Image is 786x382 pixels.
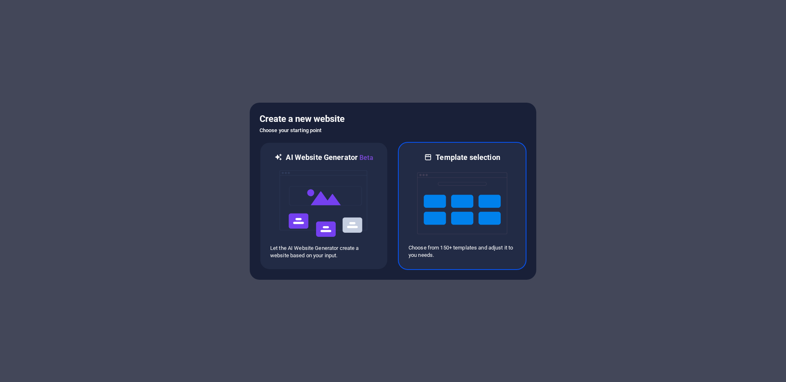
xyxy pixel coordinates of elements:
[260,142,388,270] div: AI Website GeneratorBetaaiLet the AI Website Generator create a website based on your input.
[260,112,526,126] h5: Create a new website
[286,153,373,163] h6: AI Website Generator
[436,153,500,162] h6: Template selection
[358,154,373,162] span: Beta
[409,244,516,259] p: Choose from 150+ templates and adjust it to you needs.
[260,126,526,135] h6: Choose your starting point
[279,163,369,245] img: ai
[270,245,377,259] p: Let the AI Website Generator create a website based on your input.
[398,142,526,270] div: Template selectionChoose from 150+ templates and adjust it to you needs.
